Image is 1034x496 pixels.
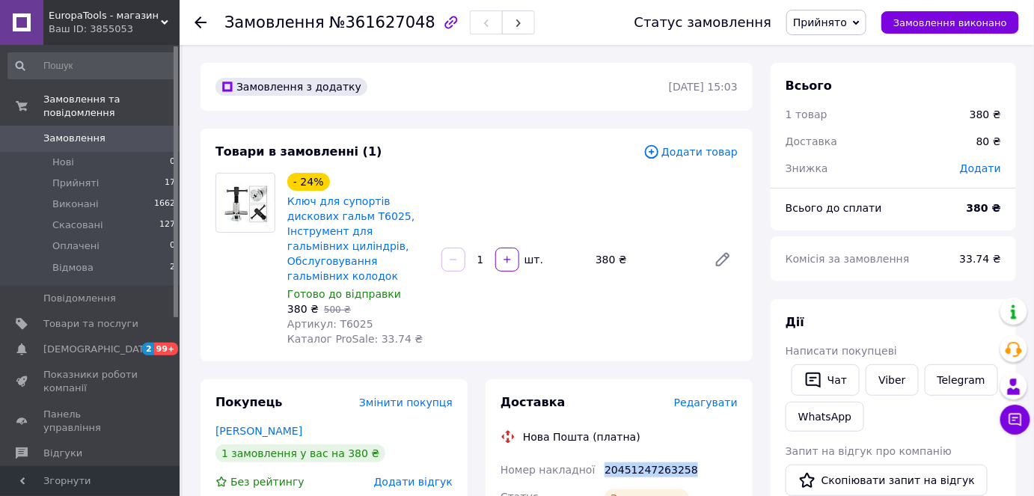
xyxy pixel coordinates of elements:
span: Додати відгук [374,476,453,488]
div: шт. [521,252,545,267]
a: Telegram [925,364,998,396]
a: Ключ для супортів дискових гальм Т6025, Інструмент для гальмівних циліндрів, Обслуговування гальм... [287,195,414,282]
span: Замовлення [224,13,325,31]
span: Замовлення [43,132,105,145]
a: Редагувати [708,245,738,275]
span: 0 [170,156,175,169]
input: Пошук [7,52,177,79]
div: 80 ₴ [967,125,1010,158]
span: Прийнято [793,16,847,28]
span: 2 [142,343,154,355]
span: №361627048 [329,13,435,31]
span: Повідомлення [43,292,116,305]
span: 0 [170,239,175,253]
a: WhatsApp [786,402,864,432]
span: Додати товар [643,144,738,160]
span: Номер накладної [501,464,596,476]
span: Покупець [215,395,283,409]
span: 1662 [154,198,175,211]
span: Доставка [501,395,566,409]
div: Повернутися назад [195,15,207,30]
span: Відмова [52,261,94,275]
div: 380 ₴ [970,107,1001,122]
span: Скасовані [52,218,103,232]
span: Нові [52,156,74,169]
span: Артикул: T6025 [287,318,373,330]
div: 20451247263258 [602,456,741,483]
span: 500 ₴ [324,304,351,315]
span: Замовлення та повідомлення [43,93,180,120]
span: Знижка [786,162,828,174]
span: 99+ [154,343,179,355]
span: 33.74 ₴ [960,253,1001,265]
span: Додати [960,162,1001,174]
div: 1 замовлення у вас на 380 ₴ [215,444,385,462]
a: [PERSON_NAME] [215,425,302,437]
span: Відгуки [43,447,82,460]
button: Чат з покупцем [1000,405,1030,435]
span: Без рейтингу [230,476,305,488]
b: 380 ₴ [967,202,1001,214]
div: Нова Пошта (платна) [519,429,644,444]
span: Замовлення виконано [893,17,1007,28]
span: 1 товар [786,108,827,120]
span: Всього [786,79,832,93]
span: Змінити покупця [359,397,453,408]
span: 17 [165,177,175,190]
span: Комісія за замовлення [786,253,910,265]
span: Товари та послуги [43,317,138,331]
span: Товари в замовленні (1) [215,144,382,159]
div: - 24% [287,173,330,191]
span: Дії [786,315,804,329]
a: Viber [866,364,918,396]
span: 2 [170,261,175,275]
span: Запит на відгук про компанію [786,445,952,457]
div: Статус замовлення [634,15,772,30]
span: Готово до відправки [287,288,401,300]
span: Доставка [786,135,837,147]
span: Панель управління [43,408,138,435]
span: 380 ₴ [287,303,319,315]
span: Виконані [52,198,99,211]
span: Каталог ProSale: 33.74 ₴ [287,333,423,345]
span: Написати покупцеві [786,345,897,357]
time: [DATE] 15:03 [669,81,738,93]
span: Показники роботи компанії [43,368,138,395]
div: 380 ₴ [590,249,702,270]
div: Ваш ID: 3855053 [49,22,180,36]
button: Чат [792,364,860,396]
span: Всього до сплати [786,202,882,214]
span: [DEMOGRAPHIC_DATA] [43,343,154,356]
span: 127 [159,218,175,232]
span: EuropaTools - магазин [49,9,161,22]
div: Замовлення з додатку [215,78,367,96]
button: Замовлення виконано [881,11,1019,34]
span: Оплачені [52,239,100,253]
span: Прийняті [52,177,99,190]
button: Скопіювати запит на відгук [786,465,988,496]
span: Редагувати [674,397,738,408]
img: Ключ для супортів дискових гальм Т6025, Інструмент для гальмівних циліндрів, Обслуговування гальм... [218,174,272,232]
